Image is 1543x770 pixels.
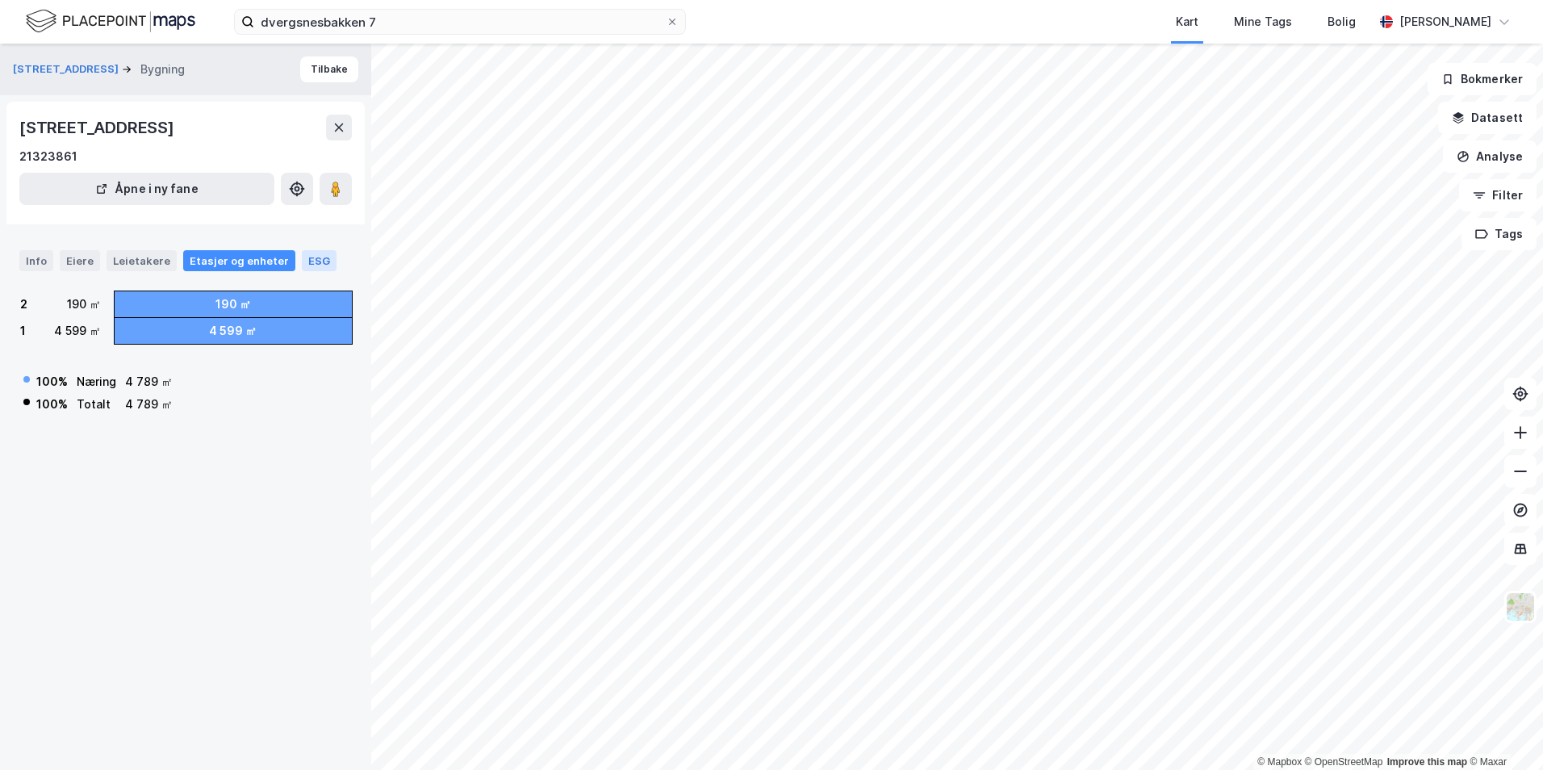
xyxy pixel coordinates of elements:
div: ESG [302,250,337,271]
div: 100 % [36,372,68,391]
button: Analyse [1443,140,1537,173]
div: 4 599 ㎡ [54,321,101,341]
div: Næring [77,372,116,391]
div: 4 599 ㎡ [209,321,257,341]
button: Åpne i ny fane [19,173,274,205]
div: Info [19,250,53,271]
div: 1 [20,321,26,341]
div: 4 789 ㎡ [125,372,173,391]
div: Mine Tags [1234,12,1292,31]
div: 190 ㎡ [67,295,101,314]
input: Søk på adresse, matrikkel, gårdeiere, leietakere eller personer [254,10,666,34]
img: Z [1505,592,1536,622]
div: [PERSON_NAME] [1399,12,1491,31]
div: 21323861 [19,147,77,166]
div: Eiere [60,250,100,271]
div: Kart [1176,12,1198,31]
img: logo.f888ab2527a4732fd821a326f86c7f29.svg [26,7,195,36]
a: Improve this map [1387,756,1467,768]
button: [STREET_ADDRESS] [13,61,122,77]
button: Bokmerker [1428,63,1537,95]
div: Leietakere [107,250,177,271]
div: Bolig [1328,12,1356,31]
iframe: Chat Widget [1462,693,1543,770]
div: Totalt [77,395,116,414]
button: Filter [1459,179,1537,211]
div: Bygning [140,60,185,79]
div: [STREET_ADDRESS] [19,115,178,140]
button: Tags [1461,218,1537,250]
a: OpenStreetMap [1305,756,1383,768]
div: Etasjer og enheter [190,253,289,268]
button: Datasett [1438,102,1537,134]
a: Mapbox [1257,756,1302,768]
div: 2 [20,295,27,314]
button: Tilbake [300,56,358,82]
div: 4 789 ㎡ [125,395,173,414]
div: 190 ㎡ [215,295,251,314]
div: 100 % [36,395,68,414]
